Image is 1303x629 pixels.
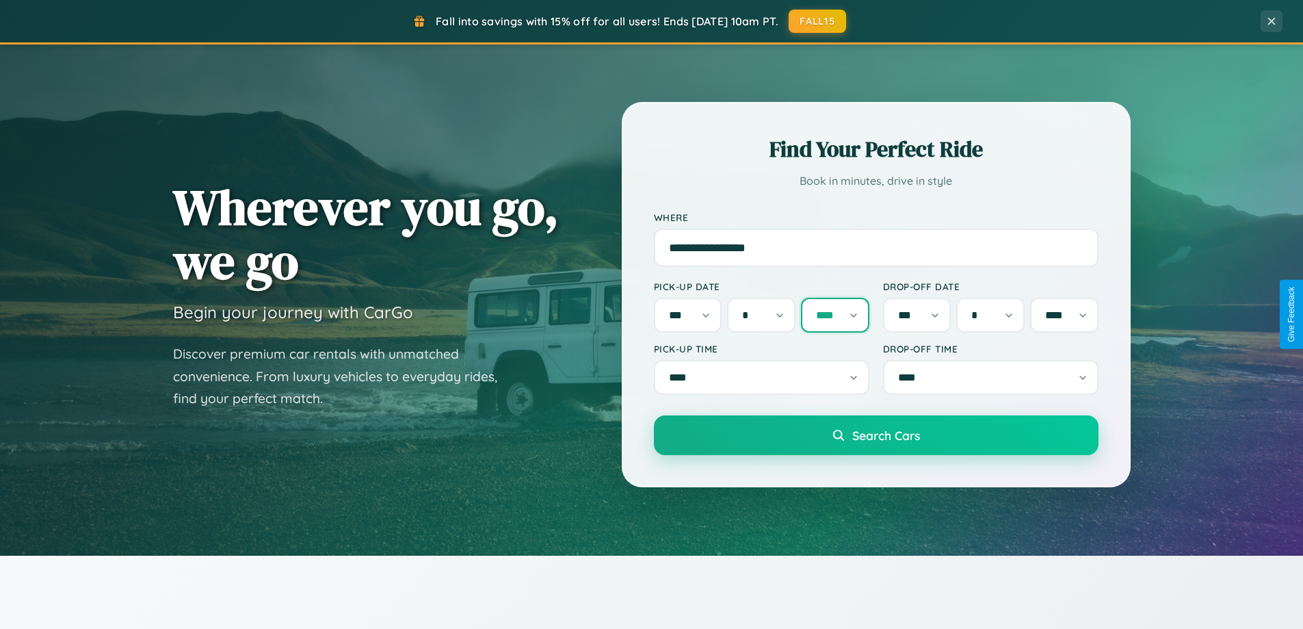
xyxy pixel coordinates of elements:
p: Discover premium car rentals with unmatched convenience. From luxury vehicles to everyday rides, ... [173,343,515,410]
button: FALL15 [789,10,846,33]
h1: Wherever you go, we go [173,180,559,288]
h3: Begin your journey with CarGo [173,302,413,322]
span: Search Cars [852,428,920,443]
button: Search Cars [654,415,1098,455]
label: Pick-up Date [654,281,869,292]
label: Where [654,211,1098,223]
span: Fall into savings with 15% off for all users! Ends [DATE] 10am PT. [436,14,778,28]
div: Give Feedback [1287,287,1296,342]
h2: Find Your Perfect Ride [654,134,1098,164]
label: Pick-up Time [654,343,869,355]
label: Drop-off Time [883,343,1098,355]
label: Drop-off Date [883,281,1098,292]
p: Book in minutes, drive in style [654,171,1098,191]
